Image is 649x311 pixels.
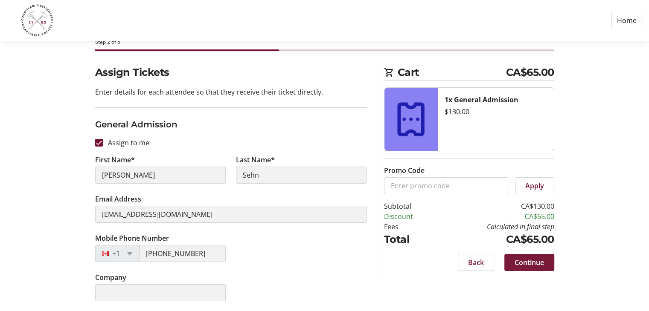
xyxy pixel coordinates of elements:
td: Subtotal [384,201,435,211]
button: Continue [504,254,554,271]
input: Enter promo code [384,177,508,194]
label: Email Address [95,194,141,204]
td: CA$65.00 [435,232,554,247]
label: Mobile Phone Number [95,233,169,243]
span: Continue [515,257,544,268]
span: Apply [525,181,544,191]
img: Coquitlam Firefighters Charitable Society's Logo [7,3,67,37]
td: CA$130.00 [435,201,554,211]
span: CA$65.00 [506,65,554,80]
button: Back [458,254,494,271]
td: Discount [384,211,435,222]
td: Total [384,232,435,247]
div: Step 2 of 5 [95,38,554,46]
h3: General Admission [95,118,367,131]
button: Apply [515,177,554,194]
input: (506) 234-5678 [139,245,226,262]
h2: Assign Tickets [95,65,367,80]
label: Last Name* [236,155,275,165]
label: First Name* [95,155,135,165]
div: $130.00 [445,107,547,117]
td: CA$65.00 [435,211,554,222]
span: Cart [398,65,506,80]
label: Assign to me [103,138,149,148]
strong: 1x General Admission [445,95,518,104]
td: Calculated in final step [435,222,554,232]
p: Enter details for each attendee so that they receive their ticket directly. [95,87,367,97]
a: Home [611,12,642,29]
label: Company [95,272,126,282]
label: Promo Code [384,165,425,176]
td: Fees [384,222,435,232]
span: Back [468,257,484,268]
